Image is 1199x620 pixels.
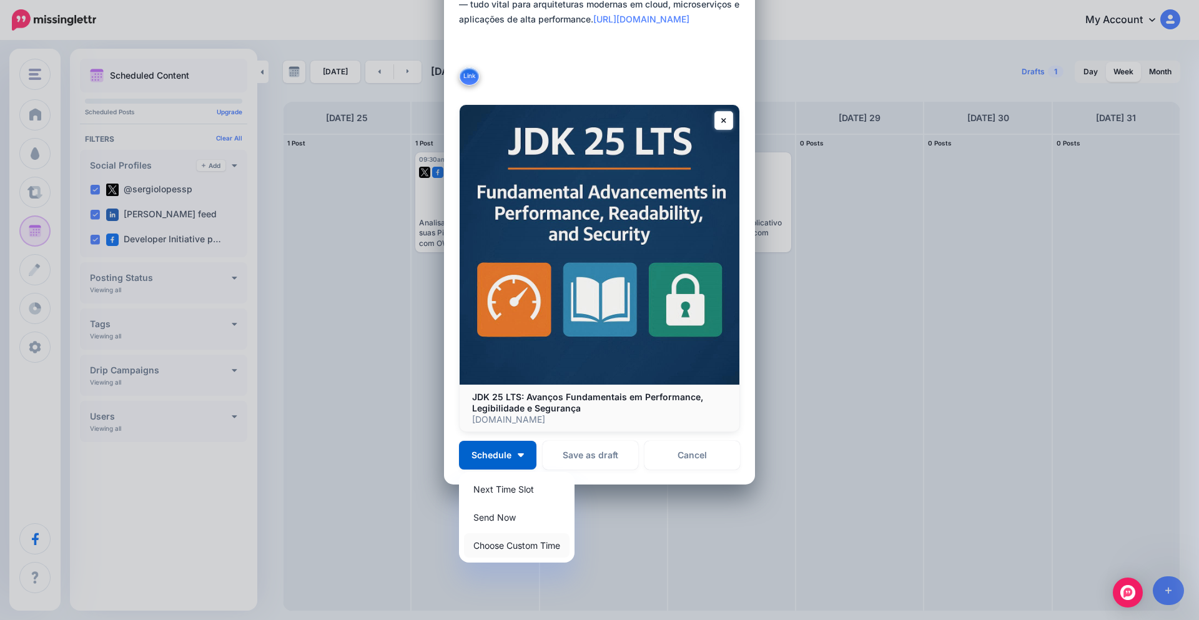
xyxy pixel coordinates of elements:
img: arrow-down-white.png [518,453,524,457]
p: [DOMAIN_NAME] [472,414,727,425]
a: Send Now [464,505,570,529]
button: Save as draft [543,441,638,470]
b: JDK 25 LTS: Avanços Fundamentais em Performance, Legibilidade e Segurança [472,391,703,413]
a: Choose Custom Time [464,533,570,558]
button: Schedule [459,441,536,470]
span: Schedule [471,451,511,460]
div: Schedule [459,472,575,563]
div: Open Intercom Messenger [1113,578,1143,608]
a: Cancel [644,441,740,470]
button: Link [459,67,480,86]
a: Next Time Slot [464,477,570,501]
img: JDK 25 LTS: Avanços Fundamentais em Performance, Legibilidade e Segurança [460,105,739,385]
